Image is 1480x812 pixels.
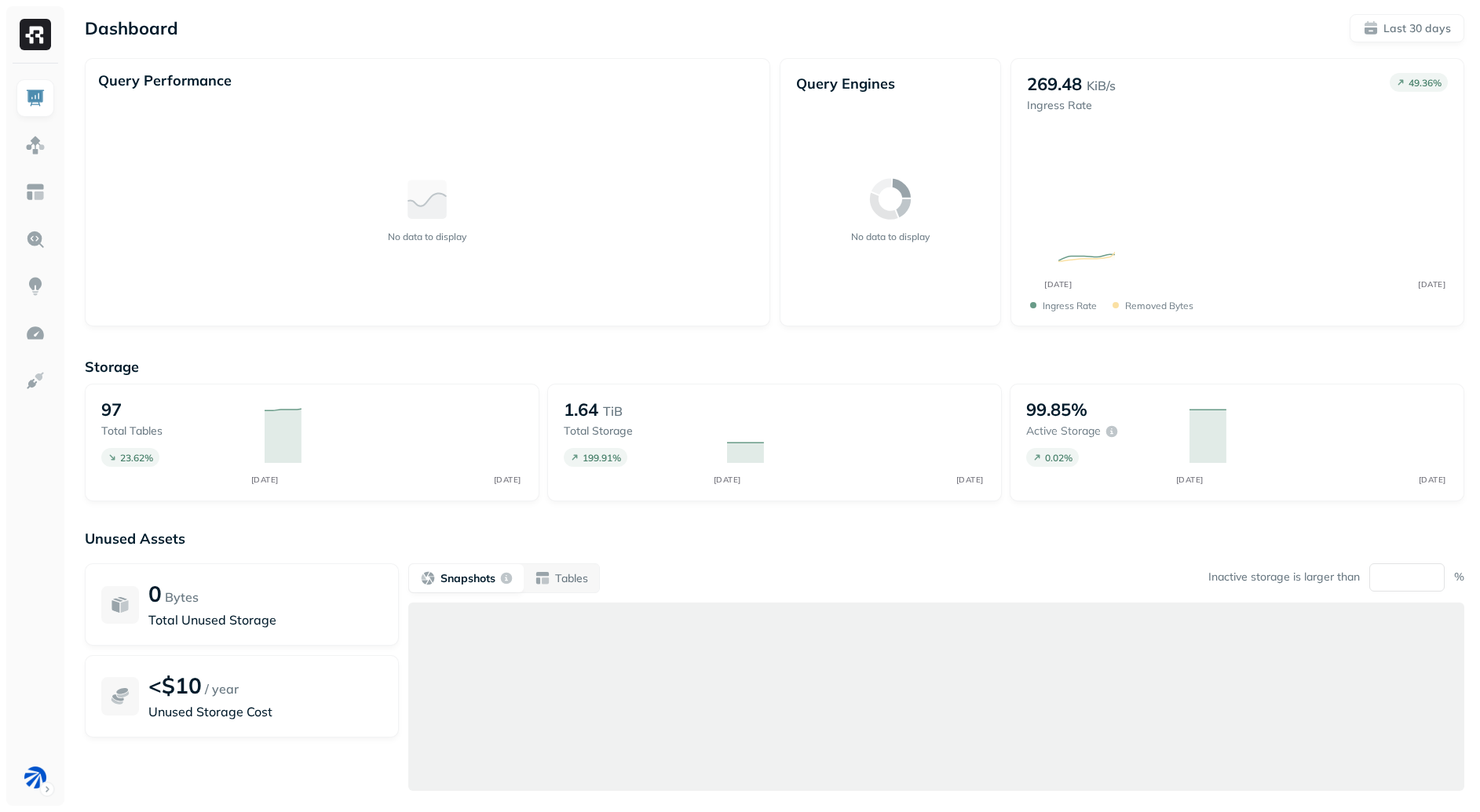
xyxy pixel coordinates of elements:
[440,571,495,586] p: Snapshots
[1045,279,1073,289] tspan: [DATE]
[1027,98,1116,113] p: Ingress Rate
[1409,77,1442,89] p: 49.36 %
[85,530,1464,548] p: Unused Assets
[120,452,153,464] p: 23.62 %
[851,231,930,242] p: No data to display
[1208,570,1360,584] p: Inactive storage is larger than
[1045,452,1073,464] p: 0.02 %
[1125,300,1193,311] p: Removed bytes
[25,323,46,344] img: Optimization
[98,71,232,89] p: Query Performance
[25,276,46,297] img: Insights
[250,475,278,485] tspan: [DATE]
[1454,570,1464,584] p: %
[796,75,985,93] p: Query Engines
[148,580,162,607] p: 0
[101,399,122,421] p: 97
[956,475,983,485] tspan: [DATE]
[1026,424,1101,439] p: Active storage
[148,672,202,699] p: <$10
[148,610,382,629] p: Total Unused Storage
[1043,300,1097,311] p: Ingress Rate
[165,588,199,606] p: Bytes
[101,424,249,439] p: Total tables
[25,229,46,249] img: Query Explorer
[148,702,382,721] p: Unused Storage Cost
[25,182,46,202] img: Asset Explorer
[713,475,740,485] tspan: [DATE]
[85,17,178,39] p: Dashboard
[85,358,1464,376] p: Storage
[1383,21,1451,36] p: Last 30 days
[25,370,46,391] img: Integrations
[1026,399,1087,421] p: 99.85%
[603,402,623,421] p: TiB
[388,231,466,242] p: No data to display
[493,475,521,485] tspan: [DATE]
[1350,14,1464,42] button: Last 30 days
[25,88,46,108] img: Dashboard
[1175,475,1203,485] tspan: [DATE]
[564,424,711,439] p: Total storage
[1027,73,1082,95] p: 269.48
[1419,279,1446,289] tspan: [DATE]
[555,571,588,586] p: Tables
[25,135,46,155] img: Assets
[1418,475,1445,485] tspan: [DATE]
[205,679,239,698] p: / year
[24,766,46,788] img: BAM
[1087,76,1116,95] p: KiB/s
[20,19,51,50] img: Ryft
[583,452,621,464] p: 199.91 %
[564,399,598,421] p: 1.64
